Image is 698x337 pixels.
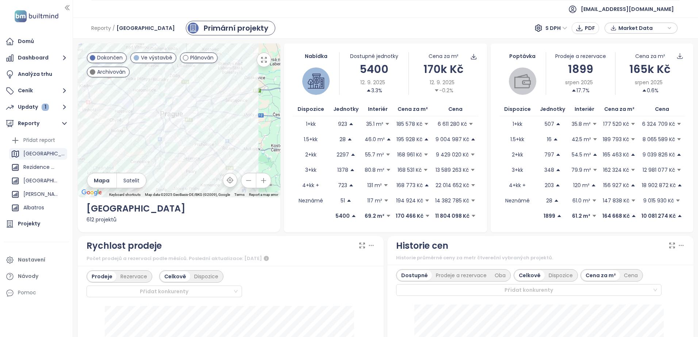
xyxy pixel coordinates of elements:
[642,181,676,189] p: 18 902 872 Kč
[383,183,388,188] span: caret-down
[4,217,69,231] a: Projekty
[80,188,104,197] img: Google
[499,132,536,147] td: 1.5+kk
[635,78,663,86] span: srpen 2025
[434,86,453,94] div: -0.2%
[436,135,469,143] p: 9 004 987 Kč
[341,197,345,205] p: 51
[471,137,476,142] span: caret-up
[642,120,675,128] p: 6 324 709 Kč
[676,121,682,127] span: caret-down
[396,212,423,220] p: 170 466 Kč
[117,173,146,188] button: Satelit
[337,166,348,174] p: 1378
[436,166,469,174] p: 13 589 263 Kč
[350,152,356,157] span: caret-up
[94,177,110,185] span: Mapa
[499,147,536,162] td: 2+kk
[396,239,448,253] div: Historie cen
[572,212,590,220] p: 61.2 m²
[363,102,393,116] th: Interiér
[190,271,222,282] div: Dispozice
[573,181,590,189] p: 120 m²
[308,73,324,89] img: house
[190,54,214,62] span: Plánován
[18,255,45,264] div: Nastavení
[582,270,620,280] div: Cena za m²
[430,78,455,86] span: 12. 9. 2025
[642,88,647,93] span: caret-up
[470,167,475,173] span: caret-down
[337,151,349,159] p: 2297
[367,181,382,189] p: 131 m²
[396,254,685,262] div: Historie průměrné ceny za metr čtvereční vybraných projektů.
[293,132,329,147] td: 1.5+kk
[350,167,355,173] span: caret-up
[572,135,591,143] p: 42.5 m²
[97,54,123,62] span: Dokončen
[18,272,38,281] div: Návody
[435,197,469,205] p: 14 382 785 Kč
[635,52,665,60] div: Cena za m²
[642,86,659,94] div: 0.6%
[23,190,58,199] div: [PERSON_NAME]
[97,68,126,76] span: Archivován
[436,181,469,189] p: 22 014 652 Kč
[433,102,478,116] th: Cena
[351,213,356,218] span: caret-up
[9,202,67,214] div: Albatros
[23,163,58,172] div: Rezidence Cakovice
[572,120,591,128] p: 35.8 m²
[499,178,536,193] td: 4+kk +
[423,152,429,157] span: caret-down
[23,176,58,185] div: [GEOGRAPHIC_DATA]
[572,22,599,34] button: PDF
[116,22,175,35] span: [GEOGRAPHIC_DATA]
[365,151,384,159] p: 55.7 m²
[386,167,391,173] span: caret-down
[384,198,389,203] span: caret-down
[365,166,384,174] p: 80.8 m²
[585,24,595,32] span: PDF
[4,253,69,267] a: Nastavení
[88,271,116,282] div: Prodeje
[438,120,467,128] p: 6 611 280 Kč
[618,23,666,34] span: Market Data
[9,162,67,173] div: Rezidence Cakovice
[360,78,385,86] span: 12. 9. 2025
[515,270,545,280] div: Celkově
[615,61,684,78] div: 165k Kč
[425,213,430,218] span: caret-down
[9,148,67,160] div: [GEOGRAPHIC_DATA]
[591,183,596,188] span: caret-up
[87,216,272,224] div: 612 projektů
[424,121,429,127] span: caret-down
[571,86,590,94] div: 17.7%
[546,52,615,60] div: Prodeje a rezervace
[545,181,554,189] p: 203
[386,213,391,218] span: caret-down
[675,198,680,203] span: caret-down
[9,175,67,187] div: [GEOGRAPHIC_DATA]
[572,151,591,159] p: 54.5 m²
[393,102,433,116] th: Cena za m²
[545,270,577,280] div: Dispozice
[4,100,69,115] button: Updaty 1
[386,137,391,142] span: caret-up
[340,52,409,60] div: Dostupné jednotky
[123,177,139,185] span: Satelit
[603,181,629,189] p: 156 927 Kč
[293,178,329,193] td: 4+kk +
[340,61,409,78] div: 5400
[603,197,629,205] p: 147 838 Kč
[544,212,555,220] p: 1899
[338,181,347,189] p: 723
[676,137,682,142] span: caret-down
[514,73,531,89] img: wallet
[365,135,385,143] p: 46.0 m²
[23,136,55,145] div: Přidat report
[398,166,422,174] p: 168 531 Kč
[643,135,675,143] p: 8 065 589 Kč
[116,271,151,282] div: Rezervace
